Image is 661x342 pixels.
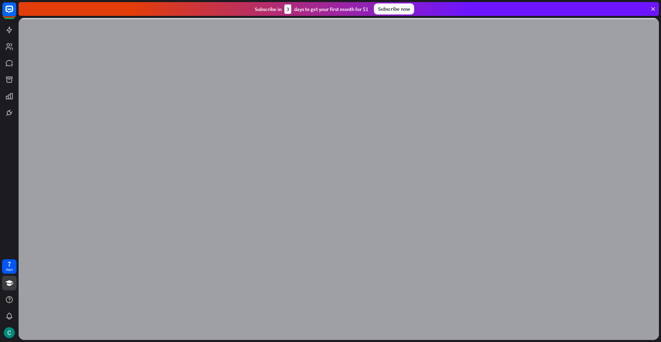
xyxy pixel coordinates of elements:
[2,259,17,274] a: 7 days
[255,4,368,14] div: Subscribe in days to get your first month for $1
[8,261,11,267] div: 7
[284,4,291,14] div: 3
[374,3,414,14] div: Subscribe now
[6,267,13,272] div: days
